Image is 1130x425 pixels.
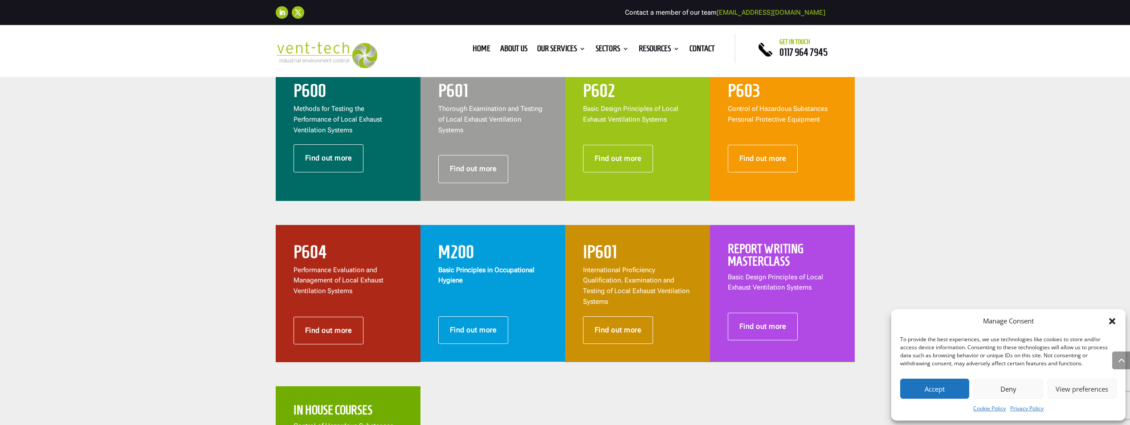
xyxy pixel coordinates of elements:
[728,313,798,340] a: Find out more
[294,243,403,265] h2: P604
[689,45,715,55] a: Contact
[728,105,828,123] span: Control of Hazardous Substances Personal Protective Equipment
[438,105,543,134] span: Thorough Examination and Testing of Local Exhaust Ventilation Systems
[728,273,823,292] span: Basic Design Principles of Local Exhaust Ventilation Systems
[728,243,837,272] h2: Report Writing Masterclass
[583,82,692,104] h2: P602
[500,45,527,55] a: About us
[294,105,382,134] span: Methods for Testing the Performance of Local Exhaust Ventilation Systems
[583,316,653,344] a: Find out more
[294,82,403,104] h2: P600
[974,379,1043,399] button: Deny
[583,105,678,123] span: Basic Design Principles of Local Exhaust Ventilation Systems
[596,45,629,55] a: Sectors
[438,266,534,285] strong: Basic Principles in Occupational Hygiene
[583,243,692,265] h2: IP601
[1108,317,1117,326] div: Close dialog
[779,47,828,57] a: 0117 964 7945
[537,45,586,55] a: Our Services
[583,266,689,306] span: International Proficiency Qualification. Examination and Testing of Local Exhaust Ventilation Sys...
[639,45,680,55] a: Resources
[1048,379,1117,399] button: View preferences
[1010,403,1044,414] a: Privacy Policy
[294,144,364,172] a: Find out more
[625,8,825,16] span: Contact a member of our team
[294,404,403,421] h2: In house Courses
[438,243,547,265] h2: M200
[294,317,364,344] a: Find out more
[276,6,288,19] a: Follow on LinkedIn
[728,82,837,104] h2: P603
[294,266,383,295] span: Performance Evaluation and Management of Local Exhaust Ventilation Systems
[983,316,1034,327] div: Manage Consent
[779,38,810,45] span: Get in touch
[717,8,825,16] a: [EMAIL_ADDRESS][DOMAIN_NAME]
[900,379,969,399] button: Accept
[438,82,547,104] h2: P601
[728,145,798,172] a: Find out more
[473,45,490,55] a: Home
[973,403,1006,414] a: Cookie Policy
[438,316,509,344] a: Find out more
[276,42,378,68] img: 2023-09-27T08_35_16.549ZVENT-TECH---Clear-background
[900,335,1116,368] div: To provide the best experiences, we use technologies like cookies to store and/or access device i...
[438,155,509,183] a: Find out more
[292,6,304,19] a: Follow on X
[583,145,653,172] a: Find out more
